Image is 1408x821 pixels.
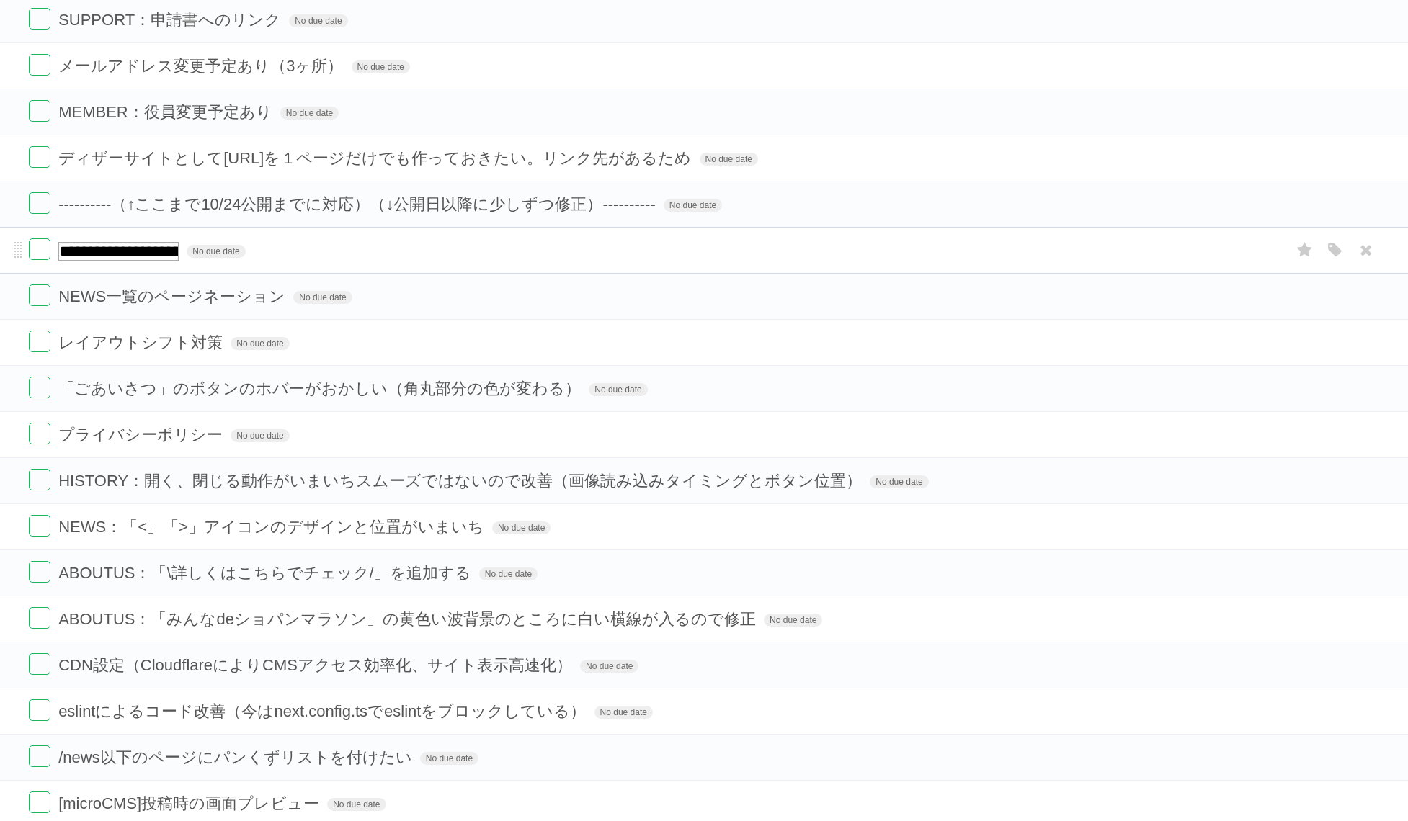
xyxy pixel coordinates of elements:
[231,429,289,442] span: No due date
[58,426,226,444] span: プライバシーポリシー
[594,706,653,719] span: No due date
[58,610,759,628] span: ABOUTUS：「みんなdeショパンマラソン」の黄色い波背景のところに白い横線が入るので修正
[29,284,50,306] label: Done
[29,515,50,537] label: Done
[1291,238,1319,262] label: Star task
[29,8,50,30] label: Done
[29,54,50,76] label: Done
[29,192,50,214] label: Done
[29,653,50,675] label: Done
[764,614,822,627] span: No due date
[664,199,722,212] span: No due date
[492,521,551,534] span: No due date
[58,11,285,29] span: SUPPORT：申請書へのリンク
[589,383,647,396] span: No due date
[58,380,584,398] span: 「ごあいさつ」のボタンのホバーがおかしい（角丸部分の色が変わる）
[58,149,695,167] span: ディザーサイトとして[URL]を１ページだけでも作っておきたい。リンク先があるため
[29,699,50,721] label: Done
[29,745,50,767] label: Done
[29,423,50,444] label: Done
[29,607,50,629] label: Done
[58,103,276,121] span: MEMBER：役員変更予定あり
[58,748,415,766] span: /news以下のページにパンくずリストを付けたい
[58,794,323,812] span: [microCMS]投稿時の画面プレビュー
[58,518,488,536] span: NEWS：「<」「>」アイコンのデザインと位置がいまいち
[580,660,638,673] span: No due date
[29,331,50,352] label: Done
[280,107,339,120] span: No due date
[58,656,576,674] span: CDN設定（CloudflareによりCMSアクセス効率化、サイト表示高速化）
[479,567,538,580] span: No due date
[29,561,50,583] label: Done
[352,60,410,73] span: No due date
[29,100,50,122] label: Done
[289,14,347,27] span: No due date
[29,377,50,398] label: Done
[58,195,659,213] span: ----------（↑ここまで10/24公開までに対応）（↓公開日以降に少しずつ修正）----------
[58,702,589,720] span: eslintによるコード改善（今はnext.config.tsでeslintをブロックしている）
[700,153,758,166] span: No due date
[231,337,289,350] span: No due date
[420,752,478,765] span: No due date
[29,791,50,813] label: Done
[29,238,50,260] label: Done
[327,798,386,811] span: No due date
[58,472,865,490] span: HISTORY：開く、閉じる動作がいまいちスムーズではないので改善（画像読み込みタイミングとボタン位置）
[29,469,50,490] label: Done
[58,57,347,75] span: メールアドレス変更予定あり（3ヶ所）
[58,564,475,582] span: ABOUTUS：「\詳しくはこちらでチェック/」を追加する
[29,146,50,168] label: Done
[870,475,928,488] span: No due date
[58,287,289,305] span: NEWS一覧のページネーション
[187,245,245,258] span: No due date
[293,291,352,304] span: No due date
[58,333,226,351] span: レイアウトシフト対策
